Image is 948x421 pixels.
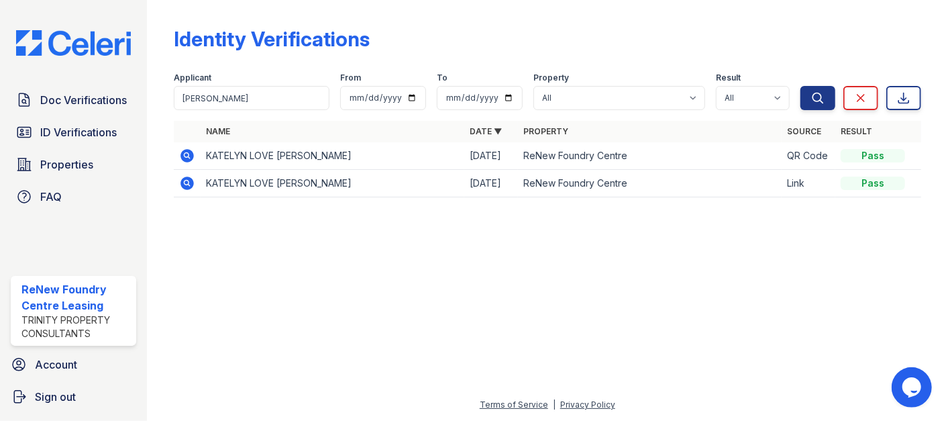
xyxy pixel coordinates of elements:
label: Applicant [174,73,211,83]
div: Trinity Property Consultants [21,314,131,340]
td: KATELYN LOVE [PERSON_NAME] [201,142,464,170]
td: [DATE] [464,142,518,170]
img: CE_Logo_Blue-a8612792a0a2168367f1c8372b55b34899dd931a85d93a1a3d3e32e68fde9ad4.png [5,30,142,56]
span: FAQ [40,189,62,205]
div: ReNew Foundry Centre Leasing [21,281,131,314]
label: Result [716,73,741,83]
iframe: chat widget [892,367,935,408]
a: Property [523,126,568,136]
a: Doc Verifications [11,87,136,113]
input: Search by name or phone number [174,86,329,110]
div: Identity Verifications [174,27,370,51]
span: Sign out [35,389,76,405]
a: Date ▼ [470,126,502,136]
span: Properties [40,156,93,173]
a: Sign out [5,383,142,410]
a: Properties [11,151,136,178]
a: Privacy Policy [560,400,615,410]
span: Doc Verifications [40,92,127,108]
a: ID Verifications [11,119,136,146]
td: KATELYN LOVE [PERSON_NAME] [201,170,464,197]
label: Property [533,73,569,83]
div: | [553,400,556,410]
a: Name [206,126,230,136]
div: Pass [841,149,905,162]
a: FAQ [11,183,136,210]
a: Result [841,126,872,136]
td: Link [782,170,835,197]
td: QR Code [782,142,835,170]
td: ReNew Foundry Centre [518,170,782,197]
a: Terms of Service [480,400,548,410]
a: Account [5,351,142,378]
td: [DATE] [464,170,518,197]
label: To [437,73,447,83]
label: From [340,73,361,83]
span: ID Verifications [40,124,117,140]
td: ReNew Foundry Centre [518,142,782,170]
a: Source [787,126,821,136]
div: Pass [841,177,905,190]
span: Account [35,357,77,373]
